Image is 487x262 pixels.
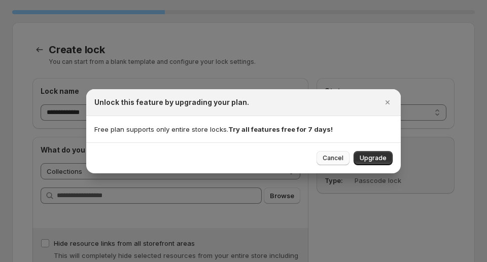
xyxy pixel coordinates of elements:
button: Close [380,95,395,109]
span: Cancel [323,154,343,162]
h2: Unlock this feature by upgrading your plan. [94,97,249,107]
span: Upgrade [360,154,387,162]
button: Upgrade [354,151,393,165]
button: Cancel [317,151,350,165]
p: Free plan supports only entire store locks. [94,124,393,134]
strong: Try all features free for 7 days! [228,125,333,133]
